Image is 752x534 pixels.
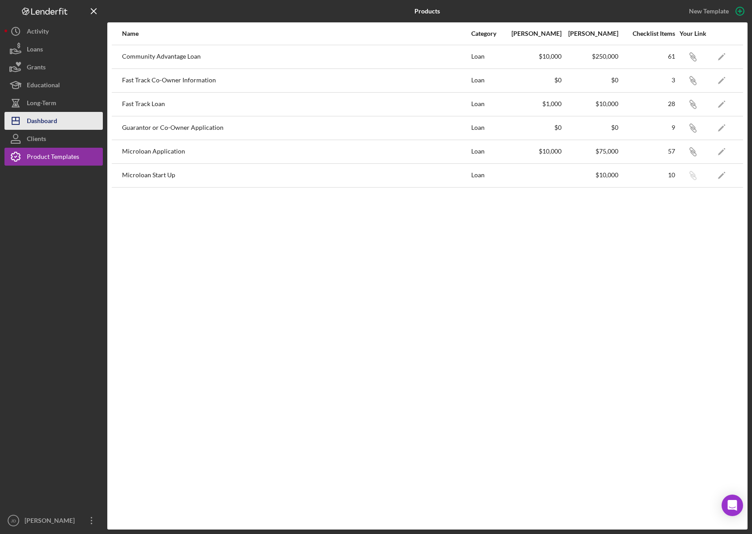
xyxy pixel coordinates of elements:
[4,148,103,166] button: Product Templates
[122,69,470,92] div: Fast Track Co-Owner Information
[122,141,470,163] div: Microloan Application
[122,93,470,115] div: Fast Track Loan
[4,40,103,58] button: Loans
[122,117,470,139] div: Guarantor or Co-Owner Application
[506,148,562,155] div: $10,000
[684,4,748,18] button: New Template
[506,30,562,37] div: [PERSON_NAME]
[562,100,618,107] div: $10,000
[562,124,618,131] div: $0
[471,46,505,68] div: Loan
[4,58,103,76] button: Grants
[27,22,49,43] div: Activity
[4,512,103,530] button: JD[PERSON_NAME]
[619,124,675,131] div: 9
[471,30,505,37] div: Category
[471,141,505,163] div: Loan
[27,148,79,168] div: Product Templates
[619,171,675,179] div: 10
[676,30,710,37] div: Your Link
[22,512,80,532] div: [PERSON_NAME]
[506,124,562,131] div: $0
[27,130,46,150] div: Clients
[4,94,103,112] button: Long-Term
[619,77,675,84] div: 3
[562,53,618,60] div: $250,000
[506,77,562,84] div: $0
[471,164,505,187] div: Loan
[4,130,103,148] button: Clients
[27,94,56,114] div: Long-Term
[471,93,505,115] div: Loan
[4,22,103,40] button: Activity
[27,76,60,96] div: Educational
[506,53,562,60] div: $10,000
[619,148,675,155] div: 57
[562,171,618,179] div: $10,000
[27,40,43,60] div: Loans
[414,8,440,15] b: Products
[619,30,675,37] div: Checklist Items
[27,58,46,78] div: Grants
[562,77,618,84] div: $0
[562,148,618,155] div: $75,000
[4,112,103,130] button: Dashboard
[11,518,16,523] text: JD
[471,69,505,92] div: Loan
[619,100,675,107] div: 28
[122,164,470,187] div: Microloan Start Up
[619,53,675,60] div: 61
[122,46,470,68] div: Community Advantage Loan
[471,117,505,139] div: Loan
[27,112,57,132] div: Dashboard
[689,4,729,18] div: New Template
[122,30,470,37] div: Name
[506,100,562,107] div: $1,000
[4,76,103,94] button: Educational
[722,495,743,516] div: Open Intercom Messenger
[562,30,618,37] div: [PERSON_NAME]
